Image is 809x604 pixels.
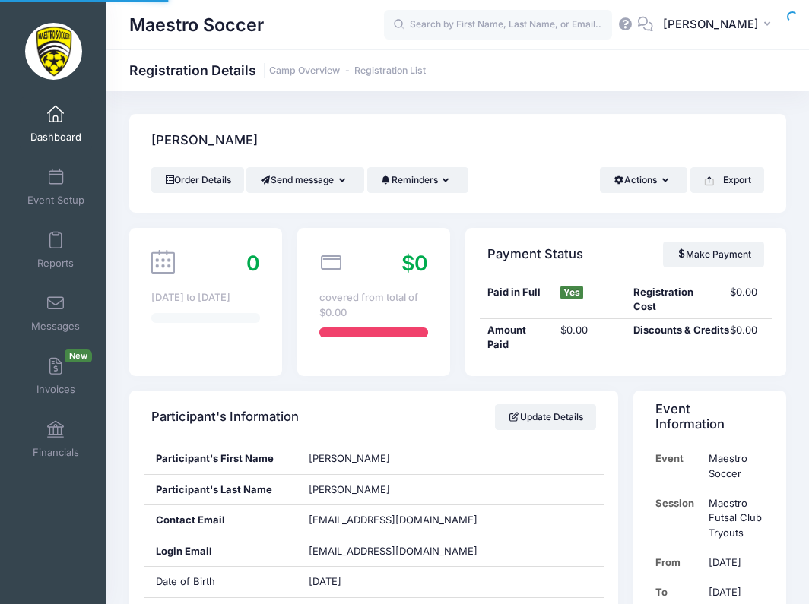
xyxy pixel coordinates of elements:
[36,383,75,396] span: Invoices
[487,232,583,276] h4: Payment Status
[655,444,702,489] td: Event
[27,194,84,207] span: Event Setup
[663,16,759,33] span: [PERSON_NAME]
[129,62,426,78] h1: Registration Details
[309,483,390,495] span: [PERSON_NAME]
[723,285,772,315] div: $0.00
[309,514,477,526] span: [EMAIL_ADDRESS][DOMAIN_NAME]
[151,119,258,163] h4: [PERSON_NAME]
[702,548,764,577] td: [DATE]
[33,446,79,459] span: Financials
[663,242,764,267] a: Make Payment
[309,544,499,559] span: [EMAIL_ADDRESS][DOMAIN_NAME]
[151,396,299,439] h4: Participant's Information
[144,444,297,474] div: Participant's First Name
[384,10,612,40] input: Search by First Name, Last Name, or Email...
[655,489,702,548] td: Session
[31,320,80,333] span: Messages
[655,396,759,439] h4: Event Information
[129,8,264,43] h1: Maestro Soccer
[560,286,583,299] span: Yes
[319,290,428,320] div: covered from total of $0.00
[690,167,764,193] button: Export
[600,167,687,193] button: Actions
[246,167,364,193] button: Send message
[20,349,92,403] a: InvoicesNew
[25,23,82,80] img: Maestro Soccer
[30,131,81,144] span: Dashboard
[626,285,723,315] div: Registration Cost
[480,285,553,315] div: Paid in Full
[480,323,553,353] div: Amount Paid
[144,567,297,597] div: Date of Birth
[37,257,74,270] span: Reports
[20,97,92,150] a: Dashboard
[309,452,390,464] span: [PERSON_NAME]
[367,167,468,193] button: Reminders
[553,323,626,353] div: $0.00
[144,475,297,505] div: Participant's Last Name
[702,489,764,548] td: Maestro Futsal Club Tryouts
[20,286,92,340] a: Messages
[723,323,772,353] div: $0.00
[702,444,764,489] td: Maestro Soccer
[144,536,297,567] div: Login Email
[495,404,596,430] a: Update Details
[354,65,426,77] a: Registration List
[653,8,786,43] button: [PERSON_NAME]
[151,167,244,193] a: Order Details
[20,223,92,277] a: Reports
[144,505,297,536] div: Contact Email
[246,251,260,275] span: 0
[65,349,92,362] span: New
[20,160,92,213] a: Event Setup
[626,323,723,353] div: Discounts & Credits
[309,575,341,587] span: [DATE]
[401,251,428,275] span: $0
[151,290,260,305] div: [DATE] to [DATE]
[655,548,702,577] td: From
[269,65,340,77] a: Camp Overview
[20,413,92,466] a: Financials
